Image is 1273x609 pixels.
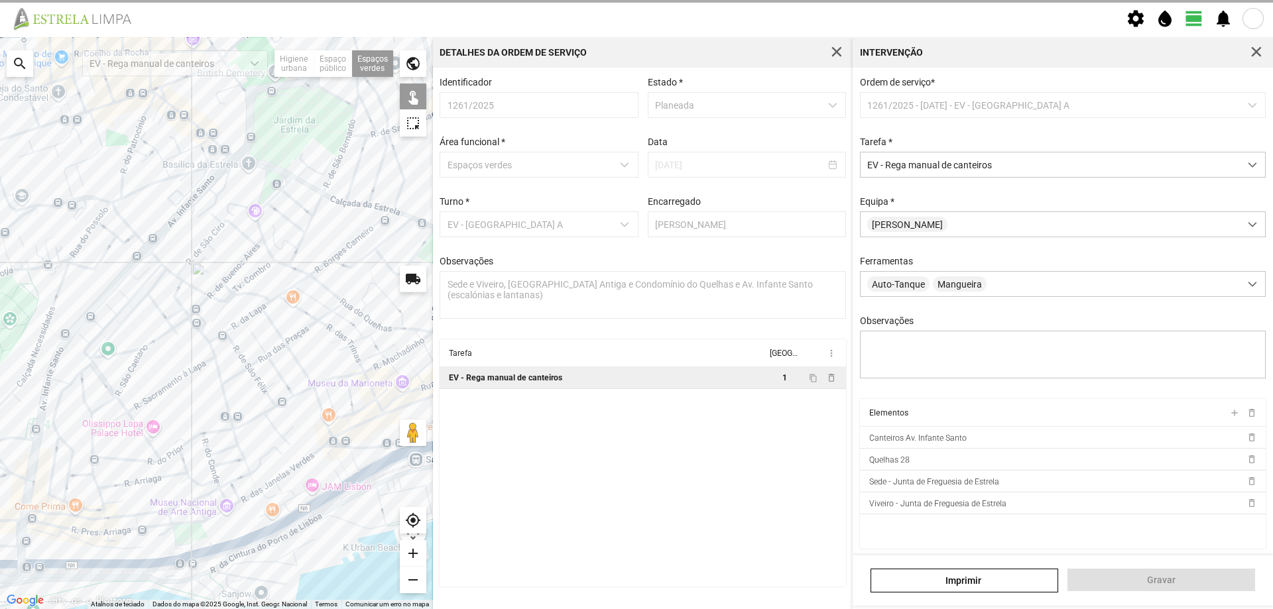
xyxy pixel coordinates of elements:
[3,592,47,609] a: Abrir esta área no Google Maps (abre uma nova janela)
[861,152,1240,177] span: EV - Rega manual de canteiros
[1155,9,1175,28] span: water_drop
[440,48,587,57] div: Detalhes da Ordem de Serviço
[7,50,33,77] div: search
[869,408,908,417] div: Elementos
[1213,9,1233,28] span: notifications
[933,276,987,292] span: Mangueira
[400,266,426,292] div: local_shipping
[449,373,562,382] div: EV - Rega manual de canteiros
[860,137,892,147] label: Tarefa *
[1246,408,1256,418] span: delete_outline
[1067,569,1255,591] button: Gravar
[400,110,426,137] div: highlight_alt
[440,196,469,207] label: Turno *
[809,372,819,383] button: content_copy
[809,374,818,382] span: content_copy
[648,196,701,207] label: Encarregado
[869,455,910,465] span: Quelhas 28
[860,196,894,207] label: Equipa *
[869,433,967,443] span: Canteiros Av. Infante Santo
[400,419,426,446] button: Arraste o Pegman para o mapa para abrir o Street View
[869,499,1006,508] span: Viveiro - Junta de Freguesia de Estrela
[314,50,352,77] div: Espaço público
[826,372,837,383] span: delete_outline
[860,77,935,87] span: Ordem de serviço
[867,217,947,232] span: [PERSON_NAME]
[1075,575,1248,585] span: Gravar
[400,567,426,593] div: remove
[1240,152,1266,177] div: dropdown trigger
[1246,432,1256,443] span: delete_outline
[1246,498,1256,508] span: delete_outline
[871,569,1058,592] a: Imprimir
[345,600,429,608] a: Comunicar um erro no mapa
[9,7,146,30] img: file
[648,137,668,147] label: Data
[400,507,426,533] div: my_location
[1229,408,1239,418] span: add
[3,592,47,609] img: Google
[400,540,426,567] div: add
[1246,476,1256,486] span: delete_outline
[449,349,472,358] div: Tarefa
[826,348,837,359] span: more_vert
[867,276,930,292] span: Auto-Tanque
[770,349,798,358] div: [GEOGRAPHIC_DATA]
[440,77,492,87] label: Identificador
[648,77,683,87] label: Estado *
[315,600,337,608] a: Termos (abre num novo separador)
[869,477,999,486] span: Sede - Junta de Freguesia de Estrela
[860,48,923,57] div: Intervenção
[860,315,914,326] label: Observações
[1184,9,1204,28] span: view_day
[352,50,393,77] div: Espaços verdes
[1246,454,1256,465] span: delete_outline
[782,373,787,382] span: 1
[440,137,505,147] label: Área funcional *
[1126,9,1146,28] span: settings
[152,600,307,608] span: Dados do mapa ©2025 Google, Inst. Geogr. Nacional
[400,83,426,110] div: touch_app
[274,50,314,77] div: Higiene urbana
[400,50,426,77] div: public
[440,256,493,266] label: Observações
[860,256,913,266] label: Ferramentas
